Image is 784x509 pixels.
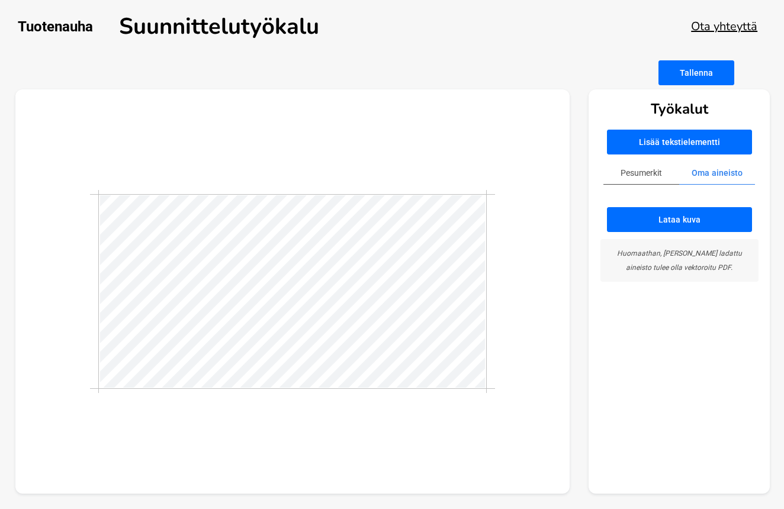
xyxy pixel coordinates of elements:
h2: Tuotenauha [18,18,93,35]
a: Ota yhteyttä [691,18,757,34]
button: Lataa kuva [607,207,752,232]
button: Tallenna [658,60,734,85]
button: Oma aineisto [679,162,755,185]
h1: Suunnittelutyökalu [119,11,319,41]
p: Huomaathan, [PERSON_NAME] ladattu aineisto tulee olla vektoroitu PDF. [608,246,751,275]
button: Pesumerkit [603,162,679,185]
h3: Työkalut [651,99,708,118]
button: Lisää tekstielementti [607,130,752,154]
